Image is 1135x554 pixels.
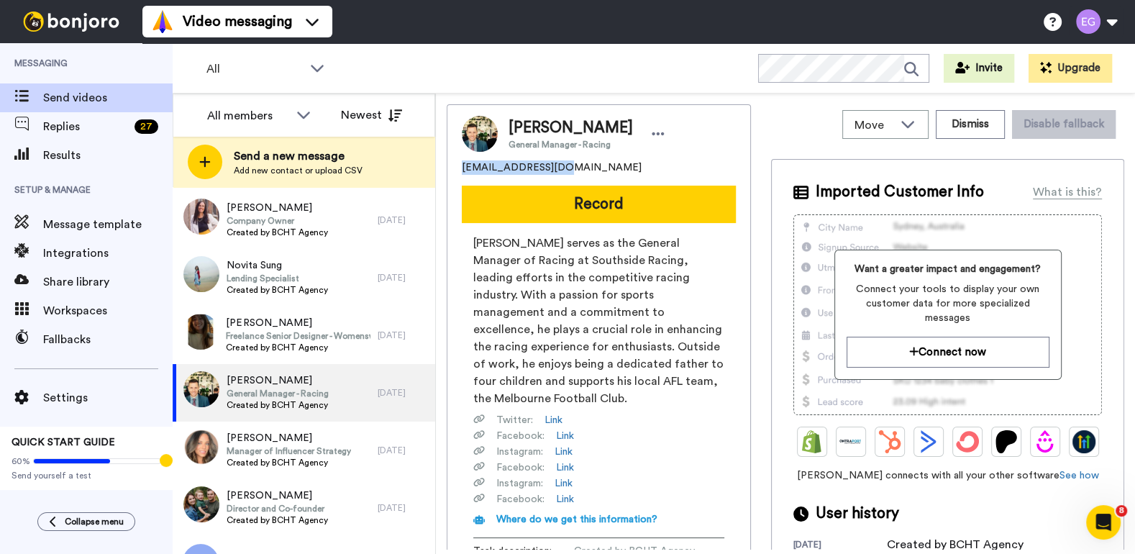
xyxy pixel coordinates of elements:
[227,373,329,388] span: [PERSON_NAME]
[509,117,633,139] span: [PERSON_NAME]
[227,388,329,399] span: General Manager - Racing
[183,199,219,235] img: e3ca7f73-2847-4777-be9a-78596710c55e.jpg
[207,107,289,124] div: All members
[878,430,901,453] img: Hubspot
[227,273,328,284] span: Lending Specialist
[854,117,893,134] span: Move
[1012,110,1116,139] button: Disable fallback
[183,256,219,292] img: 0d4b325e-3927-4c47-9784-70883de11aa4.jpg
[43,118,129,135] span: Replies
[43,302,173,319] span: Workspaces
[330,101,413,130] button: Newest
[183,12,292,32] span: Video messaging
[816,503,899,525] span: User history
[556,492,574,507] a: Link
[206,60,303,78] span: All
[234,165,363,176] span: Add new contact or upload CSV
[995,430,1018,453] img: Patreon
[183,486,219,522] img: 2d6424a2-bed2-4ffd-9453-0a8f5787413e.jpg
[462,116,498,152] img: Image of Alastair Dwyer
[226,342,370,353] span: Created by BCHT Agency
[793,468,1102,483] span: [PERSON_NAME] connects with all your other software
[917,430,940,453] img: ActiveCampaign
[43,216,173,233] span: Message template
[496,429,544,443] span: Facebook :
[43,147,173,164] span: Results
[378,272,428,283] div: [DATE]
[227,514,328,526] span: Created by BCHT Agency
[227,431,351,445] span: [PERSON_NAME]
[43,331,173,348] span: Fallbacks
[555,476,573,491] a: Link
[556,429,574,443] a: Link
[887,536,1024,553] div: Created by BCHT Agency
[496,460,544,475] span: Facebook :
[816,181,984,203] span: Imported Customer Info
[183,429,219,465] img: c1c1c304-df30-466f-99a3-8c8415ffb07c.jpg
[1034,430,1057,453] img: Drip
[43,273,173,291] span: Share library
[956,430,979,453] img: ConvertKit
[378,330,428,341] div: [DATE]
[151,10,174,33] img: vm-color.svg
[226,316,370,330] span: [PERSON_NAME]
[801,430,824,453] img: Shopify
[1029,54,1112,83] button: Upgrade
[37,512,135,531] button: Collapse menu
[227,503,328,514] span: Director and Co-founder
[1033,183,1102,201] div: What is this?
[227,227,328,238] span: Created by BCHT Agency
[227,399,329,411] span: Created by BCHT Agency
[378,214,428,226] div: [DATE]
[43,89,173,106] span: Send videos
[496,514,657,525] span: Where do we get this information?
[183,314,219,350] img: 3df06e17-27b1-44f1-aa98-6a8bca3ea129.jpg
[847,337,1049,368] button: Connect now
[160,454,173,467] div: Tooltip anchor
[12,470,161,481] span: Send yourself a test
[847,282,1049,325] span: Connect your tools to display your own customer data for more specialized messages
[847,262,1049,276] span: Want a greater impact and engagement?
[496,476,543,491] span: Instagram :
[1116,505,1127,517] span: 8
[936,110,1005,139] button: Dismiss
[226,330,370,342] span: Freelance Senior Designer - Womenswear
[135,119,158,134] div: 27
[43,389,173,407] span: Settings
[12,437,115,448] span: QUICK START GUIDE
[1072,430,1095,453] img: GoHighLevel
[496,413,533,427] span: Twitter :
[544,413,562,427] a: Link
[17,12,125,32] img: bj-logo-header-white.svg
[227,445,351,457] span: Manager of Influencer Strategy
[12,455,30,467] span: 60%
[227,258,328,273] span: Novita Sung
[462,160,642,175] span: [EMAIL_ADDRESS][DOMAIN_NAME]
[793,539,887,553] div: [DATE]
[227,201,328,215] span: [PERSON_NAME]
[43,245,173,262] span: Integrations
[839,430,862,453] img: Ontraport
[378,445,428,456] div: [DATE]
[944,54,1014,83] button: Invite
[227,215,328,227] span: Company Owner
[1059,471,1099,481] a: See how
[234,147,363,165] span: Send a new message
[555,445,573,459] a: Link
[227,457,351,468] span: Created by BCHT Agency
[473,235,724,407] span: [PERSON_NAME] serves as the General Manager of Racing at Southside Racing, leading efforts in the...
[183,371,219,407] img: af5c4657-daf1-4475-8d28-cf8d5acf6532.jpg
[496,445,543,459] span: Instagram :
[509,139,633,150] span: General Manager - Racing
[556,460,574,475] a: Link
[378,502,428,514] div: [DATE]
[65,516,124,527] span: Collapse menu
[227,284,328,296] span: Created by BCHT Agency
[1086,505,1121,540] iframe: Intercom live chat
[496,492,544,507] span: Facebook :
[378,387,428,399] div: [DATE]
[462,186,736,223] button: Record
[227,489,328,503] span: [PERSON_NAME]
